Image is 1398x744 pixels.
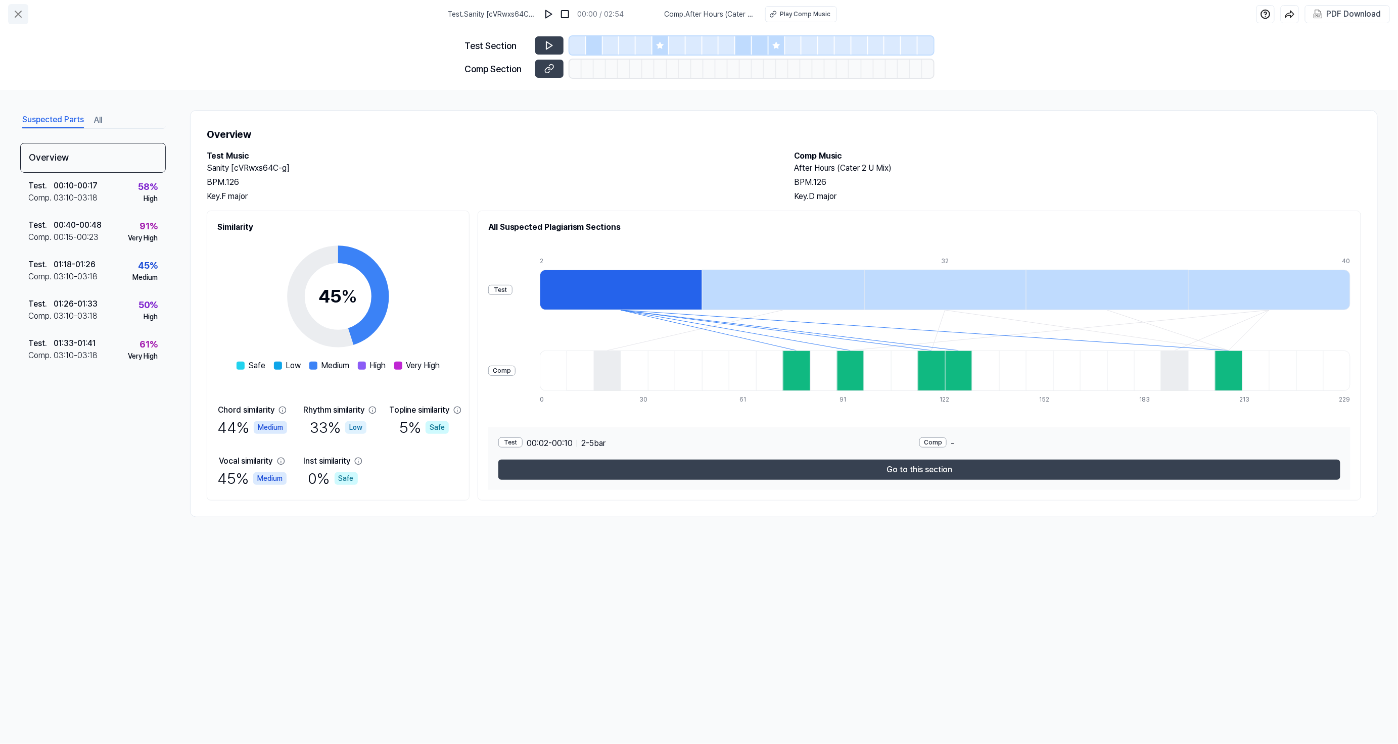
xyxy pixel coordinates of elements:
[219,455,273,467] div: Vocal similarity
[54,310,98,322] div: 03:10 - 03:18
[488,285,512,295] div: Test
[560,9,570,19] img: stop
[303,455,350,467] div: Inst similarity
[138,180,158,193] div: 58 %
[22,112,84,128] button: Suspected Parts
[254,421,287,434] div: Medium
[128,351,158,362] div: Very High
[321,360,350,372] span: Medium
[207,150,774,162] h2: Test Music
[28,192,54,204] div: Comp .
[207,190,774,203] div: Key. F major
[28,350,54,362] div: Comp .
[527,437,573,450] span: 00:02 - 00:10
[406,360,440,372] span: Very High
[664,9,753,20] span: Comp . After Hours (Cater 2 U Mix)
[794,176,1361,188] div: BPM. 126
[28,271,54,283] div: Comp .
[740,395,767,404] div: 61
[138,259,158,272] div: 45 %
[128,233,158,243] div: Very High
[940,395,966,404] div: 122
[20,143,166,173] div: Overview
[780,10,830,19] div: Play Comp Music
[217,467,287,490] div: 45 %
[498,437,523,448] div: Test
[1239,395,1266,404] div: 213
[540,395,567,404] div: 0
[794,190,1361,203] div: Key. D major
[794,162,1361,174] h2: After Hours (Cater 2 U Mix)
[577,9,624,20] div: 00:00 / 02:54
[488,221,1350,233] h2: All Suspected Plagiarism Sections
[544,9,554,19] img: play
[919,437,1340,450] div: -
[28,337,54,350] div: Test .
[426,421,449,434] div: Safe
[249,360,266,372] span: Safe
[207,162,774,174] h2: Sanity [cVRwxs64C-g]
[308,467,358,490] div: 0 %
[253,472,287,485] div: Medium
[464,62,529,76] div: Comp Section
[1339,395,1350,404] div: 229
[581,437,605,450] span: 2 - 5 bar
[207,176,774,188] div: BPM. 126
[1312,6,1383,23] button: PDF Download
[640,395,667,404] div: 30
[765,6,837,22] a: Play Comp Music
[303,404,364,416] div: Rhythm similarity
[144,312,158,322] div: High
[840,395,866,404] div: 91
[94,112,102,128] button: All
[54,350,98,362] div: 03:10 - 03:18
[1327,8,1381,21] div: PDF Download
[28,298,54,310] div: Test .
[1140,395,1167,404] div: 183
[1314,10,1323,19] img: PDF Download
[28,180,54,192] div: Test .
[138,298,158,312] div: 50 %
[319,283,358,310] div: 45
[217,221,459,233] h2: Similarity
[54,231,99,243] div: 00:15 - 00:23
[1285,9,1295,19] img: share
[919,437,947,448] div: Comp
[540,257,702,266] div: 2
[28,310,54,322] div: Comp .
[144,193,158,204] div: High
[310,416,366,439] div: 33 %
[1342,257,1350,266] div: 40
[464,39,529,53] div: Test Section
[54,219,102,231] div: 00:40 - 00:48
[54,259,96,271] div: 01:18 - 01:26
[498,460,1340,480] button: Go to this section
[1040,395,1066,404] div: 152
[28,231,54,243] div: Comp .
[389,404,449,416] div: Topline similarity
[218,404,274,416] div: Chord similarity
[794,150,1361,162] h2: Comp Music
[54,180,98,192] div: 00:10 - 00:17
[941,257,1103,266] div: 32
[217,416,287,439] div: 44 %
[139,219,158,233] div: 91 %
[28,219,54,231] div: Test .
[132,272,158,283] div: Medium
[335,472,358,485] div: Safe
[399,416,449,439] div: 5 %
[54,192,98,204] div: 03:10 - 03:18
[286,360,301,372] span: Low
[345,421,366,434] div: Low
[54,337,96,350] div: 01:33 - 01:41
[370,360,386,372] span: High
[139,337,158,351] div: 61 %
[28,259,54,271] div: Test .
[488,366,516,376] div: Comp
[342,285,358,307] span: %
[207,127,1361,142] h1: Overview
[448,9,537,20] span: Test . Sanity [cVRwxs64C-g]
[1261,9,1271,19] img: help
[54,271,98,283] div: 03:10 - 03:18
[54,298,98,310] div: 01:26 - 01:33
